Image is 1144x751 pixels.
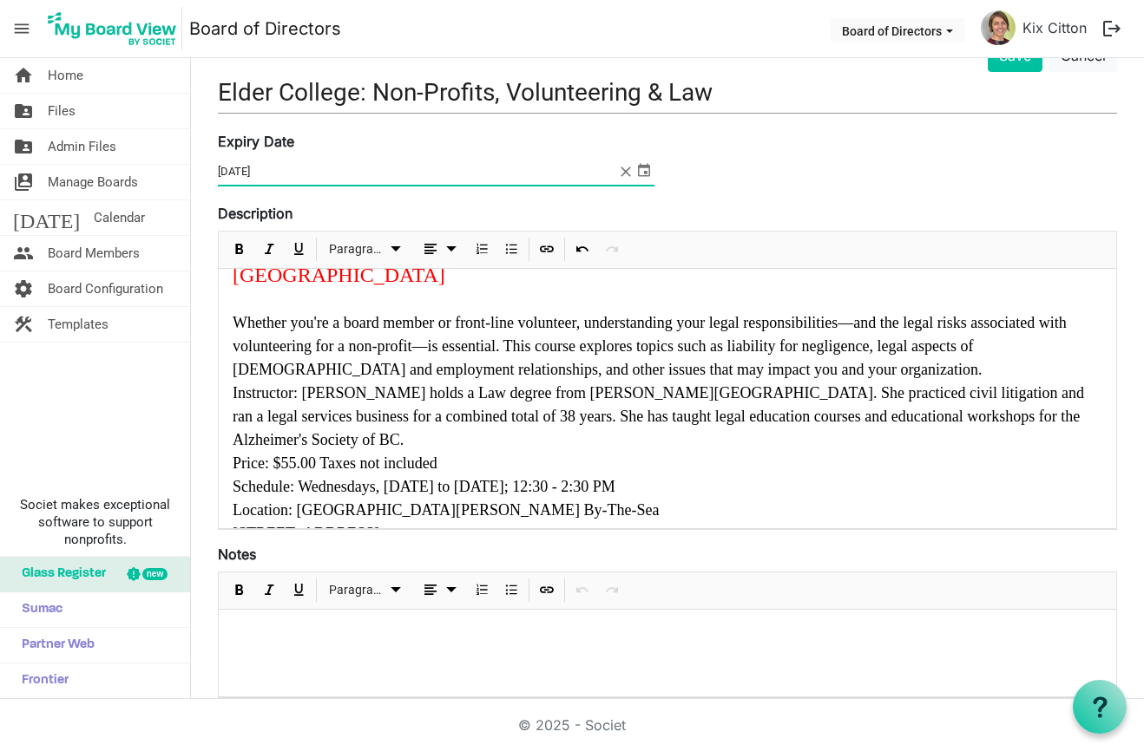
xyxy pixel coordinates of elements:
[13,129,34,164] span: folder_shared
[8,496,182,548] span: Societ makes exceptional software to support nonprofits.
[228,238,252,260] button: Bold
[218,544,256,565] label: Notes
[13,58,34,93] span: home
[500,579,523,601] button: Bulleted List
[43,7,182,50] img: My Board View Logo
[218,72,1117,113] input: Title
[13,165,34,199] span: switch_account
[414,579,464,601] button: dropdownbutton
[319,232,411,268] div: Formats
[536,579,559,601] button: Insert Link
[233,232,1023,286] font: Non-Profits, Volunteering, and the Law ([GEOGRAPHIC_DATA]/[GEOGRAPHIC_DATA]) - [GEOGRAPHIC_DATA]
[48,236,140,271] span: Board Members
[329,238,385,260] span: Paragraph
[981,10,1016,45] img: ZrYDdGQ-fuEBFV3NAyFMqDONRWawSuyGtn_1wO1GK05fcR2tLFuI_zsGcjlPEZfhotkKuYdlZCk1m-6yt_1fgA_thumb.png
[536,238,559,260] button: Insert Link
[287,238,311,260] button: Underline
[13,557,106,591] span: Glass Register
[233,384,238,402] font: I
[258,579,281,601] button: Italic
[319,572,411,609] div: Formats
[225,232,254,268] div: Bold
[13,200,80,235] span: [DATE]
[13,94,34,128] span: folder_shared
[48,58,83,93] span: Home
[571,238,595,260] button: Undo
[43,7,189,50] a: My Board View Logo
[13,592,62,627] span: Sumac
[329,579,385,601] span: Paragraph
[233,525,379,542] font: [STREET_ADDRESS]
[189,11,341,46] a: Board of Directors
[142,568,168,580] div: new
[233,501,660,519] font: Location: [GEOGRAPHIC_DATA][PERSON_NAME] By-The-Sea
[254,572,284,609] div: Italic
[467,232,496,268] div: Numbered List
[284,232,313,268] div: Underline
[218,203,293,224] label: Description
[414,238,464,260] button: dropdownbutton
[411,232,468,268] div: Alignments
[13,271,34,306] span: settings
[233,337,983,378] font: such as liability for negligence, legal aspects of [DEMOGRAPHIC_DATA] and employment relationship...
[323,579,409,601] button: Paragraph dropdownbutton
[13,663,69,698] span: Frontier
[532,232,562,268] div: Insert Link
[48,165,138,199] span: Manage Boards
[323,238,409,260] button: Paragraph dropdownbutton
[496,232,526,268] div: Bulleted List
[568,232,597,268] div: Undo
[258,238,281,260] button: Italic
[284,572,313,609] div: Underline
[500,238,523,260] button: Bulleted List
[228,579,252,601] button: Bold
[254,232,284,268] div: Italic
[470,238,494,260] button: Numbered List
[13,307,34,342] span: construction
[233,478,615,495] font: Schedule: Wednesdays, [DATE] to [DATE]; 12:30 - 2:30 PM
[411,572,468,609] div: Alignments
[48,271,163,306] span: Board Configuration
[48,129,116,164] span: Admin Files
[225,572,254,609] div: Bold
[94,200,145,235] span: Calendar
[233,314,1067,355] font: Whether you're a board member or front-line volunteer, understanding your legal responsibilities—...
[233,384,1084,425] font: nstructor: [PERSON_NAME] holds a Law degree from [PERSON_NAME][GEOGRAPHIC_DATA]. She practiced ci...
[5,12,38,45] span: menu
[287,579,311,601] button: Underline
[496,572,526,609] div: Bulleted List
[13,236,34,271] span: people
[1016,10,1094,45] a: Kix Citton
[218,131,294,152] label: Expiry Date
[48,307,108,342] span: Templates
[233,454,437,472] font: Price: $55.00 Taxes not included
[532,572,562,609] div: Insert Link
[13,628,95,663] span: Partner Web
[48,94,76,128] span: Files
[617,159,634,185] span: close
[233,408,1080,448] font: and educational workshops for the Alzheimer's Society of BC.
[518,716,626,734] a: © 2025 - Societ
[634,159,654,181] span: select
[1094,10,1130,47] button: logout
[831,18,964,42] button: Board of Directors dropdownbutton
[470,579,494,601] button: Numbered List
[467,572,496,609] div: Numbered List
